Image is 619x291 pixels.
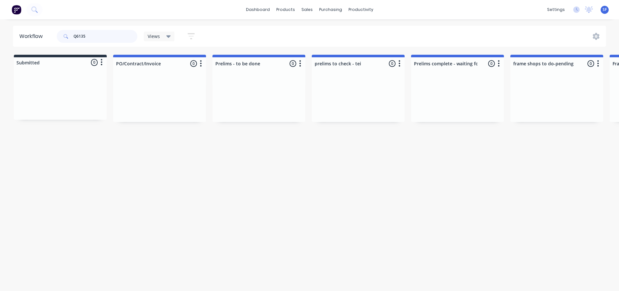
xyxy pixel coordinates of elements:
[19,33,46,40] div: Workflow
[74,30,137,43] input: Search for orders...
[298,5,316,14] div: sales
[243,5,273,14] a: dashboard
[345,5,377,14] div: productivity
[148,33,160,40] span: Views
[12,5,21,14] img: Factory
[603,7,607,13] span: SF
[544,5,568,14] div: settings
[316,5,345,14] div: purchasing
[273,5,298,14] div: products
